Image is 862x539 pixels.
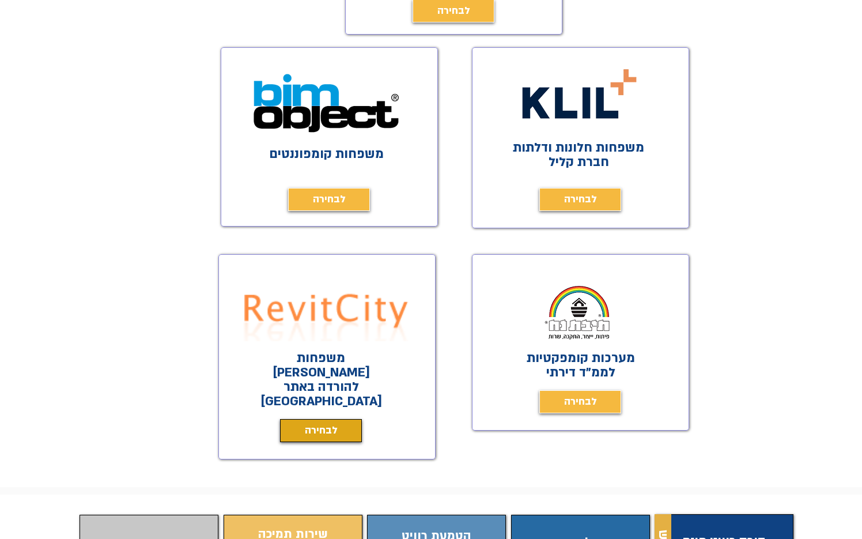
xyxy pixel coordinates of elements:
[564,394,597,410] span: לבחירה
[527,349,635,381] span: מערכות קומפקטיות לממ"ד דירתי
[437,3,470,19] span: לבחירה
[564,191,597,208] span: לבחירה
[513,139,644,156] span: משפחות חלונות ודלתות
[253,73,399,134] img: Bim object משפחות רוויט בחינם
[269,145,384,163] a: משפחות קומפוננטים
[280,419,362,442] a: לבחירה
[260,349,382,410] span: משפחות [PERSON_NAME] להורדה באתר [GEOGRAPHIC_DATA]
[516,63,644,124] img: קליל משפחות רוויט בחינם
[539,188,621,211] a: לבחירה
[549,153,609,171] span: חברת קליל
[305,423,338,439] span: לבחירה
[538,281,619,341] img: תיבת נח משפחות רוויט בחינם
[539,390,621,413] a: לבחירה
[240,281,413,341] img: Revit city משפחות רוויט בחינם
[288,188,370,211] a: לבחירה
[313,191,346,208] span: לבחירה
